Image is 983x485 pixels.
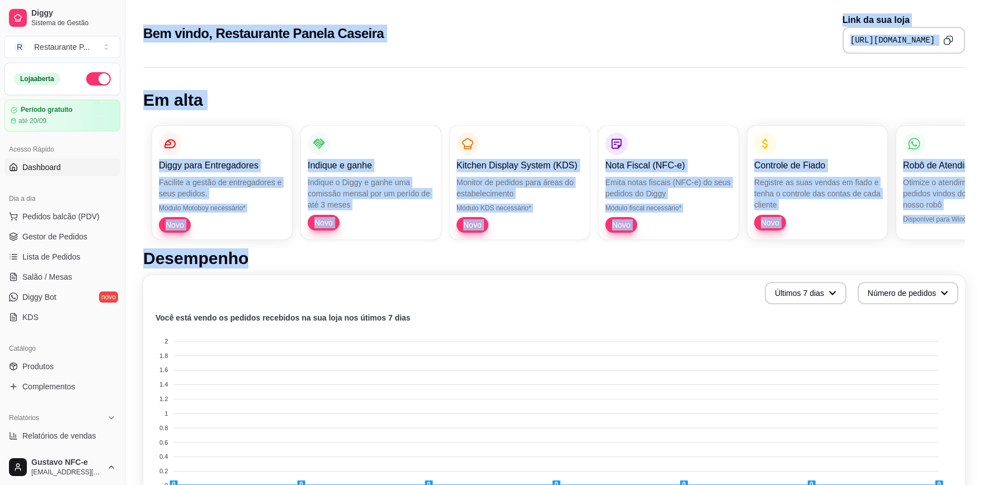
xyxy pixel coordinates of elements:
[159,439,168,446] tspan: 0.6
[4,208,120,225] button: Pedidos balcão (PDV)
[14,73,60,85] div: Loja aberta
[22,231,87,242] span: Gestor de Pedidos
[605,177,732,199] p: Emita notas fiscais (NFC-e) do seus pedidos do Diggy
[457,159,583,172] p: Kitchen Display System (KDS)
[22,251,81,262] span: Lista de Pedidos
[308,159,434,172] p: Indique e ganhe
[31,458,102,468] span: Gustavo NFC-e
[756,217,784,228] span: Novo
[605,204,732,213] p: Módulo fiscal necessário*
[164,338,168,345] tspan: 2
[858,282,958,304] button: Número de pedidos
[4,158,120,176] a: Dashboard
[754,177,881,210] p: Registre as suas vendas em fiado e tenha o controle das contas de cada cliente
[4,357,120,375] a: Produtos
[457,204,583,213] p: Módulo KDS necessário*
[143,90,965,110] h1: Em alta
[605,159,732,172] p: Nota Fiscal (NFC-e)
[14,41,25,53] span: R
[599,126,739,239] button: Nota Fiscal (NFC-e)Emita notas fiscais (NFC-e) do seus pedidos do DiggyMódulo fiscal necessário*Novo
[450,126,590,239] button: Kitchen Display System (KDS)Monitor de pedidos para áreas do estabelecimentoMódulo KDS necessário...
[22,271,72,282] span: Salão / Mesas
[310,217,337,228] span: Novo
[4,248,120,266] a: Lista de Pedidos
[4,288,120,306] a: Diggy Botnovo
[159,395,168,402] tspan: 1.2
[86,72,111,86] button: Alterar Status
[4,100,120,131] a: Período gratuitoaté 20/09
[843,13,965,27] p: Link da sua loja
[159,366,168,373] tspan: 1.6
[4,340,120,357] div: Catálogo
[31,8,116,18] span: Diggy
[22,211,100,222] span: Pedidos balcão (PDV)
[765,282,846,304] button: Últimos 7 dias
[4,4,120,31] a: DiggySistema de Gestão
[4,427,120,445] a: Relatórios de vendas
[22,430,96,441] span: Relatórios de vendas
[9,413,39,422] span: Relatórios
[159,177,285,199] p: Facilite a gestão de entregadores e seus pedidos.
[4,378,120,395] a: Complementos
[159,381,168,388] tspan: 1.4
[4,268,120,286] a: Salão / Mesas
[159,352,168,359] tspan: 1.8
[308,177,434,210] p: Indique o Diggy e ganhe uma comissão mensal por um perído de até 3 meses
[754,159,881,172] p: Controle de Fiado
[34,41,90,53] div: Restaurante P ...
[608,219,635,230] span: Novo
[164,410,168,417] tspan: 1
[143,25,384,43] h2: Bem vindo, Restaurante Panela Caseira
[4,36,120,58] button: Select a team
[156,313,411,322] text: Você está vendo os pedidos recebidos na sua loja nos útimos 7 dias
[301,126,441,239] button: Indique e ganheIndique o Diggy e ganhe uma comissão mensal por um perído de até 3 mesesNovo
[31,468,102,477] span: [EMAIL_ADDRESS][DOMAIN_NAME]
[159,159,285,172] p: Diggy para Entregadores
[4,228,120,246] a: Gestor de Pedidos
[22,312,39,323] span: KDS
[143,248,965,269] h1: Desempenho
[159,453,168,460] tspan: 0.4
[22,162,61,173] span: Dashboard
[4,308,120,326] a: KDS
[4,447,120,465] a: Relatório de clientes
[939,31,957,49] button: Copy to clipboard
[31,18,116,27] span: Sistema de Gestão
[4,140,120,158] div: Acesso Rápido
[22,381,75,392] span: Complementos
[159,204,285,213] p: Módulo Motoboy necessário*
[4,190,120,208] div: Dia a dia
[159,468,168,474] tspan: 0.2
[22,361,54,372] span: Produtos
[459,219,486,230] span: Novo
[850,35,935,46] pre: [URL][DOMAIN_NAME]
[457,177,583,199] p: Monitor de pedidos para áreas do estabelecimento
[152,126,292,239] button: Diggy para EntregadoresFacilite a gestão de entregadores e seus pedidos.Módulo Motoboy necessário...
[4,454,120,481] button: Gustavo NFC-e[EMAIL_ADDRESS][DOMAIN_NAME]
[22,291,57,303] span: Diggy Bot
[747,126,887,239] button: Controle de FiadoRegistre as suas vendas em fiado e tenha o controle das contas de cada clienteNovo
[161,219,189,230] span: Novo
[21,106,73,114] article: Período gratuito
[159,425,168,431] tspan: 0.8
[18,116,46,125] article: até 20/09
